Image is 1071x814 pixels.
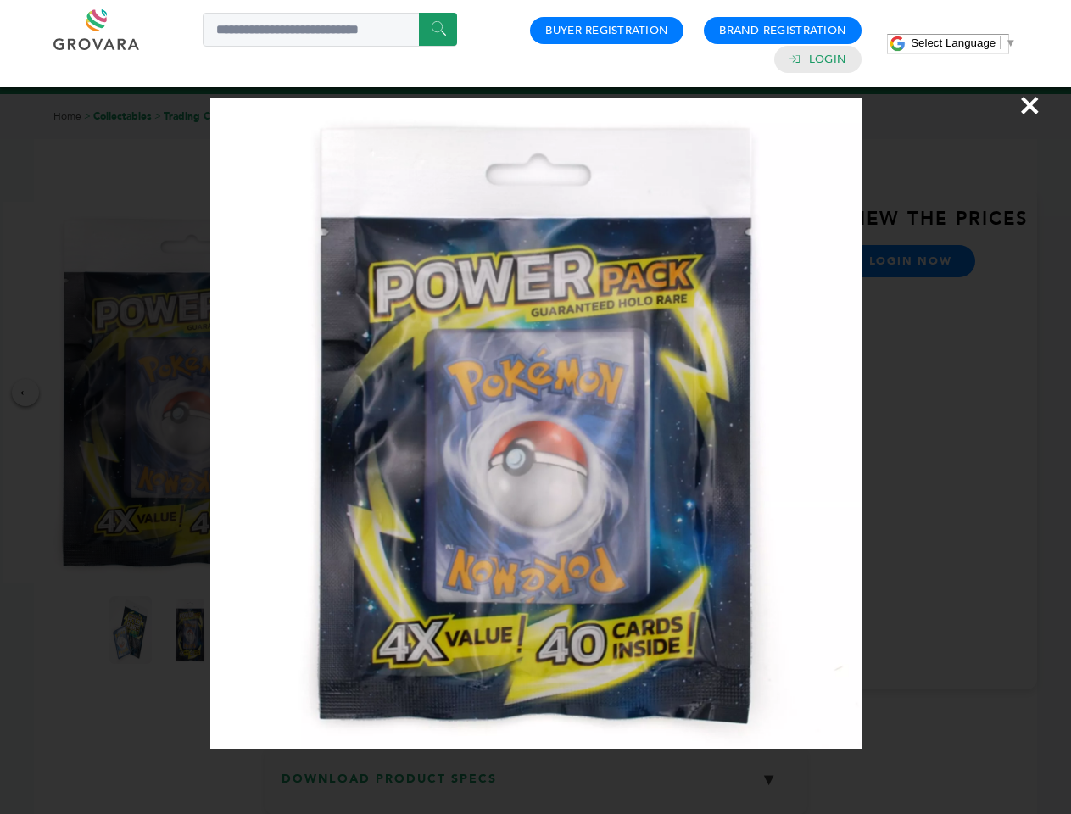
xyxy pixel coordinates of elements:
span: Select Language [911,36,996,49]
a: Buyer Registration [545,23,668,38]
a: Login [809,52,846,67]
span: × [1018,81,1041,129]
a: Brand Registration [719,23,846,38]
a: Select Language​ [911,36,1016,49]
span: ▼ [1005,36,1016,49]
img: Image Preview [210,98,862,749]
input: Search a product or brand... [203,13,457,47]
